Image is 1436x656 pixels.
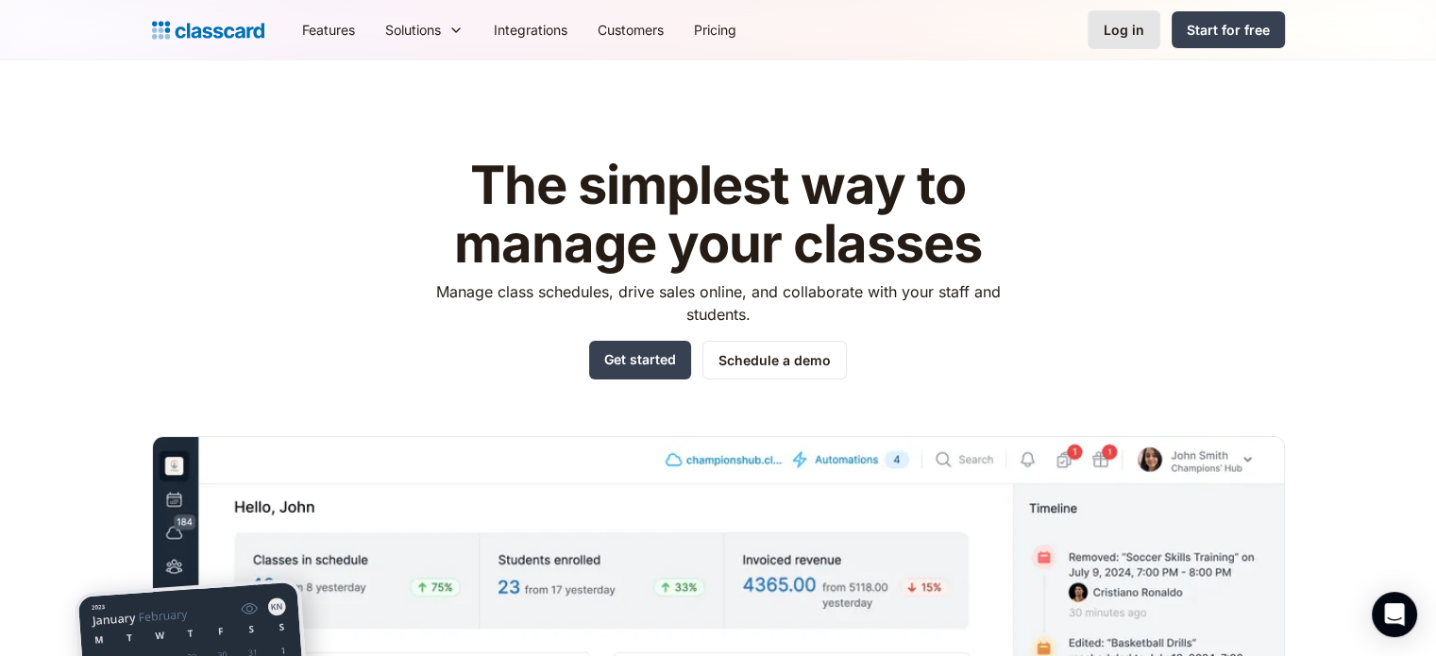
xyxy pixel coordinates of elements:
[418,157,1018,273] h1: The simplest way to manage your classes
[152,17,264,43] a: home
[1372,592,1417,637] div: Open Intercom Messenger
[385,20,441,40] div: Solutions
[418,280,1018,326] p: Manage class schedules, drive sales online, and collaborate with your staff and students.
[679,8,752,51] a: Pricing
[583,8,679,51] a: Customers
[479,8,583,51] a: Integrations
[370,8,479,51] div: Solutions
[702,341,847,379] a: Schedule a demo
[1088,10,1160,49] a: Log in
[1172,11,1285,48] a: Start for free
[1187,20,1270,40] div: Start for free
[589,341,691,379] a: Get started
[1104,20,1144,40] div: Log in
[287,8,370,51] a: Features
